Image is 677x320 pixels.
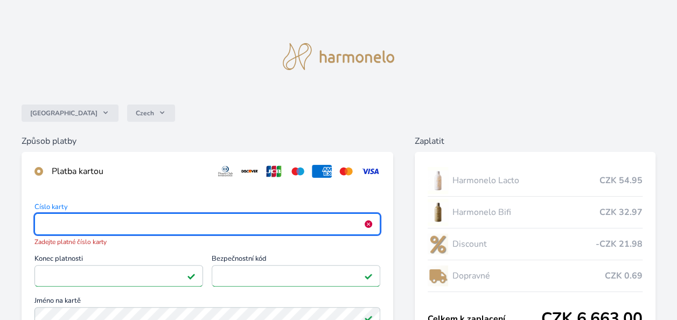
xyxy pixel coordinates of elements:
[452,174,599,187] span: Harmonelo Lacto
[39,217,375,232] iframe: Iframe pro číslo karty
[215,165,235,178] img: diners.svg
[428,167,448,194] img: CLEAN_LACTO_se_stinem_x-hi-lo.jpg
[599,174,643,187] span: CZK 54.95
[415,135,655,148] h6: Zaplatit
[22,105,118,122] button: [GEOGRAPHIC_DATA]
[428,262,448,289] img: delivery-lo.png
[428,199,448,226] img: CLEAN_BIFI_se_stinem_x-lo.jpg
[34,255,203,265] span: Konec platnosti
[605,269,643,282] span: CZK 0.69
[34,204,380,213] span: Číslo karty
[364,220,373,228] img: Chyba
[30,109,97,117] span: [GEOGRAPHIC_DATA]
[452,206,599,219] span: Harmonelo Bifi
[240,165,260,178] img: discover.svg
[596,238,643,251] span: -CZK 21.98
[364,272,373,280] img: Platné pole
[452,269,605,282] span: Dopravné
[312,165,332,178] img: amex.svg
[264,165,284,178] img: jcb.svg
[452,238,596,251] span: Discount
[428,231,448,258] img: discount-lo.png
[127,105,175,122] button: Czech
[22,135,393,148] h6: Způsob platby
[283,43,395,70] img: logo.svg
[39,268,198,283] iframe: Iframe pro datum vypršení platnosti
[217,268,375,283] iframe: Iframe pro bezpečnostní kód
[336,165,356,178] img: mc.svg
[34,297,380,307] span: Jméno na kartě
[360,165,380,178] img: visa.svg
[136,109,154,117] span: Czech
[34,237,380,247] span: Zadejte platné číslo karty
[599,206,643,219] span: CZK 32.97
[52,165,207,178] div: Platba kartou
[212,255,380,265] span: Bezpečnostní kód
[187,272,196,280] img: Platné pole
[288,165,308,178] img: maestro.svg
